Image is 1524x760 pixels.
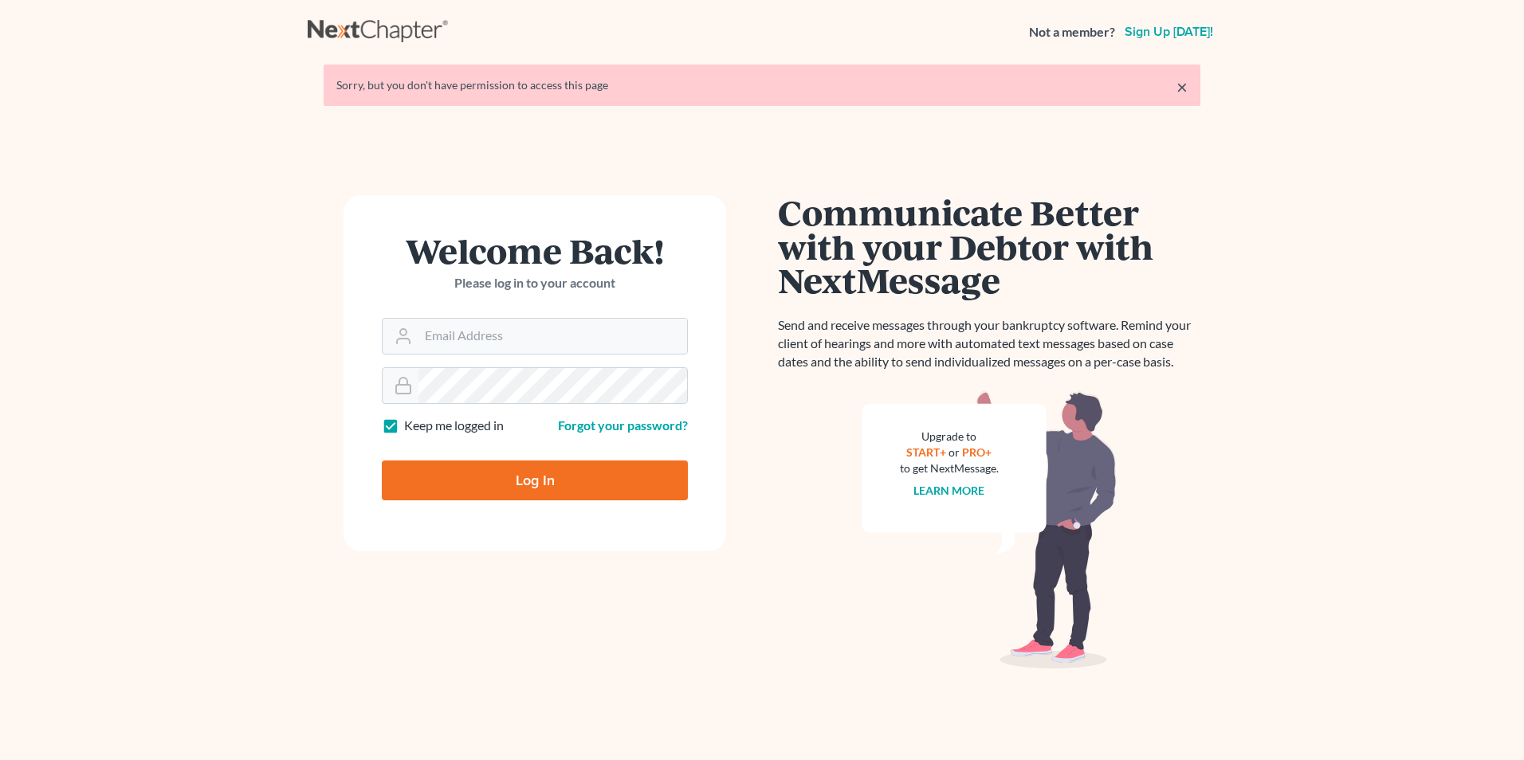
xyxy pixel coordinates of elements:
a: Learn more [914,484,985,497]
img: nextmessage_bg-59042aed3d76b12b5cd301f8e5b87938c9018125f34e5fa2b7a6b67550977c72.svg [862,390,1117,669]
p: Please log in to your account [382,274,688,292]
input: Log In [382,460,688,500]
a: Forgot your password? [558,417,688,433]
div: to get NextMessage. [900,460,999,476]
h1: Welcome Back! [382,233,688,268]
input: Email Address [418,319,687,354]
a: Sign up [DATE]! [1121,25,1216,38]
a: PRO+ [963,445,992,459]
div: Sorry, but you don't have permission to access this page [336,77,1188,93]
a: × [1176,77,1188,96]
a: START+ [907,445,947,459]
strong: Not a member? [1029,23,1115,41]
h1: Communicate Better with your Debtor with NextMessage [778,195,1200,297]
p: Send and receive messages through your bankruptcy software. Remind your client of hearings and mo... [778,316,1200,371]
label: Keep me logged in [404,417,504,435]
span: or [949,445,960,459]
div: Upgrade to [900,429,999,445]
